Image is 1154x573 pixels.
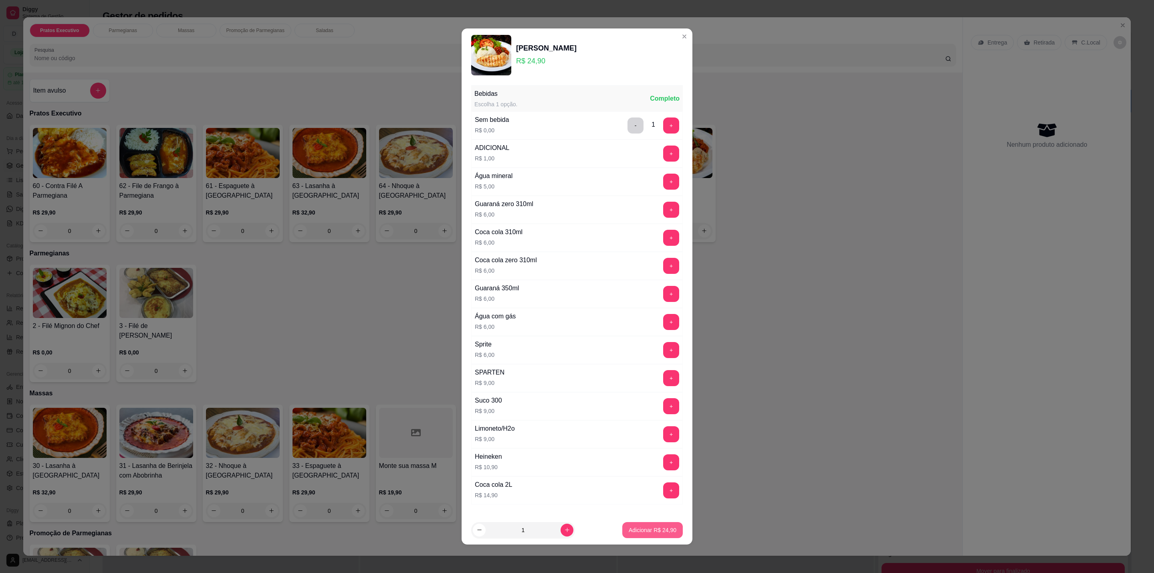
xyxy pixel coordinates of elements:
[475,199,533,209] div: Guaraná zero 310ml
[663,230,679,246] button: add
[663,174,679,190] button: add
[475,463,502,471] p: R$ 10,90
[622,522,683,538] button: Adicionar R$ 24,90
[475,239,523,247] p: R$ 6,00
[663,342,679,358] button: add
[475,312,516,321] div: Água com gás
[627,117,644,134] button: delete
[475,143,509,153] div: ADICIONAL
[516,43,577,54] div: [PERSON_NAME]
[475,351,494,359] p: R$ 6,00
[652,120,655,130] div: 1
[473,524,486,537] button: decrease-product-quantity
[475,452,502,462] div: Heineken
[474,89,517,99] div: Bebidas
[663,314,679,330] button: add
[475,396,502,405] div: Suco 300
[475,211,533,219] p: R$ 6,00
[471,35,511,75] img: product-image
[475,407,502,415] p: R$ 9,00
[475,323,516,331] p: R$ 6,00
[475,295,519,303] p: R$ 6,00
[663,258,679,274] button: add
[475,227,523,237] div: Coca cola 310ml
[663,398,679,414] button: add
[475,126,509,134] p: R$ 0,00
[475,171,512,181] div: Água mineral
[516,55,577,67] p: R$ 24,90
[663,426,679,442] button: add
[663,117,679,134] button: add
[475,480,512,490] div: Coca cola 2L
[475,154,509,162] p: R$ 1,00
[475,379,504,387] p: R$ 9,00
[474,100,517,108] div: Escolha 1 opção.
[475,267,537,275] p: R$ 6,00
[663,370,679,386] button: add
[475,115,509,125] div: Sem bebida
[663,146,679,162] button: add
[663,202,679,218] button: add
[663,286,679,302] button: add
[678,30,691,43] button: Close
[629,526,676,534] p: Adicionar R$ 24,90
[650,94,680,103] div: Completo
[475,424,515,433] div: Limoneto/H2o
[475,368,504,377] div: SPARTEN
[475,435,515,443] p: R$ 9,00
[475,340,494,349] div: Sprite
[663,454,679,470] button: add
[475,255,537,265] div: Coca cola zero 310ml
[475,491,512,499] p: R$ 14,90
[475,182,512,190] p: R$ 5,00
[561,524,573,537] button: increase-product-quantity
[663,482,679,498] button: add
[475,283,519,293] div: Guaraná 350ml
